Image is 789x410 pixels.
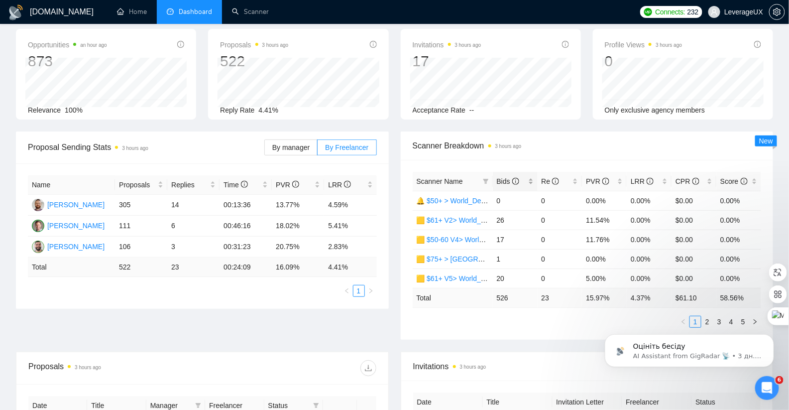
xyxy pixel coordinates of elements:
[716,269,761,288] td: 0.00%
[716,230,761,249] td: 0.00%
[538,191,582,210] td: 0
[605,52,682,71] div: 0
[341,285,353,297] li: Previous Page
[325,143,368,151] span: By Freelancer
[542,177,560,185] span: Re
[328,181,351,189] span: LRR
[716,191,761,210] td: 0.00%
[538,249,582,269] td: 0
[272,258,324,277] td: 16.09 %
[716,288,761,307] td: 58.56 %
[220,39,288,51] span: Proposals
[495,143,522,149] time: 3 hours ago
[582,191,627,210] td: 0.00%
[241,181,248,188] span: info-circle
[28,360,202,376] div: Proposals
[413,360,761,373] span: Invitations
[469,106,474,114] span: --
[692,178,699,185] span: info-circle
[672,230,716,249] td: $0.00
[627,210,672,230] td: 0.00%
[32,241,44,253] img: RL
[672,288,716,307] td: $ 61.10
[493,191,538,210] td: 0
[32,220,44,232] img: TV
[47,199,105,210] div: [PERSON_NAME]
[115,216,167,237] td: 111
[324,195,376,216] td: 4.59%
[47,220,105,231] div: [PERSON_NAME]
[353,285,365,297] li: 1
[413,52,481,71] div: 17
[759,137,773,145] span: New
[590,313,789,383] iframe: Intercom notifications повідомлення
[672,249,716,269] td: $0.00
[769,4,785,20] button: setting
[417,236,620,244] a: 🟨 $50-60 V4> World_Design Only_Roman-Web Design_General
[195,403,201,409] span: filter
[324,237,376,258] td: 2.83%
[47,241,105,252] div: [PERSON_NAME]
[417,274,607,282] a: 🟨 $61+ V5> World_Design+Dev_Antony-Full-Stack_General
[711,8,718,15] span: user
[276,181,299,189] span: PVR
[562,41,569,48] span: info-circle
[755,376,779,400] iframe: Intercom live chat
[460,364,486,370] time: 3 hours ago
[687,6,698,17] span: 232
[538,288,582,307] td: 23
[313,403,319,409] span: filter
[417,216,595,224] a: 🟨 $61+ V2> World_Design Only_Roman-UX/UI_General
[417,197,539,205] a: 🔔 $50+ > World_Design Only_General
[344,288,350,294] span: left
[582,210,627,230] td: 11.54%
[167,175,220,195] th: Replies
[220,106,254,114] span: Reply Rate
[656,42,682,48] time: 3 hours ago
[365,285,377,297] li: Next Page
[481,174,491,189] span: filter
[538,210,582,230] td: 0
[220,216,272,237] td: 00:46:16
[75,365,101,370] time: 3 hours ago
[220,52,288,71] div: 522
[493,288,538,307] td: 526
[232,7,269,16] a: searchScanner
[324,216,376,237] td: 5.41%
[741,178,748,185] span: info-circle
[716,249,761,269] td: 0.00%
[259,106,279,114] span: 4.41%
[413,139,762,152] span: Scanner Breakdown
[497,177,519,185] span: Bids
[220,258,272,277] td: 00:24:09
[538,269,582,288] td: 0
[720,177,747,185] span: Score
[538,230,582,249] td: 0
[413,288,493,307] td: Total
[365,285,377,297] button: right
[493,210,538,230] td: 26
[344,181,351,188] span: info-circle
[627,230,672,249] td: 0.00%
[627,288,672,307] td: 4.37 %
[716,210,761,230] td: 0.00%
[676,177,699,185] span: CPR
[754,41,761,48] span: info-circle
[655,6,685,17] span: Connects:
[28,141,264,153] span: Proposal Sending Stats
[361,364,376,372] span: download
[605,106,705,114] span: Only exclusive agency members
[115,195,167,216] td: 305
[483,178,489,184] span: filter
[272,143,310,151] span: By manager
[582,269,627,288] td: 5.00%
[28,258,115,277] td: Total
[28,39,107,51] span: Opportunities
[28,106,61,114] span: Relevance
[417,255,684,263] a: 🟨 $75+ > [GEOGRAPHIC_DATA]+[GEOGRAPHIC_DATA] Only_Tony-UX/UI_General
[627,269,672,288] td: 0.00%
[32,221,105,229] a: TV[PERSON_NAME]
[80,42,107,48] time: an hour ago
[586,177,609,185] span: PVR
